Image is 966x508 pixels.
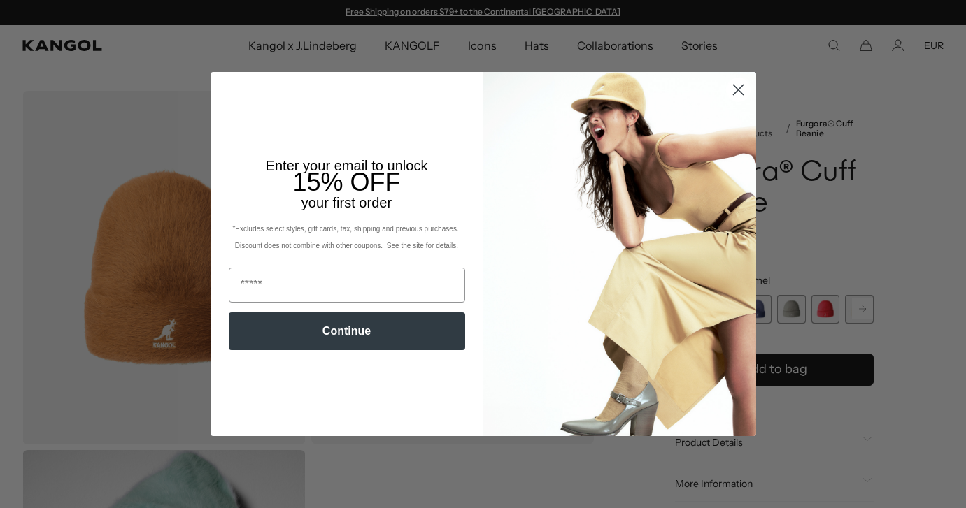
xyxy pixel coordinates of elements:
span: 15% OFF [292,168,400,196]
span: *Excludes select styles, gift cards, tax, shipping and previous purchases. Discount does not comb... [232,225,460,249]
button: Continue [229,312,465,350]
img: 93be19ad-e773-4382-80b9-c9d740c9197f.jpeg [483,72,756,435]
span: your first order [301,195,392,210]
span: Enter your email to unlock [266,158,428,173]
input: Email [229,268,465,303]
button: Close dialog [726,78,751,102]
